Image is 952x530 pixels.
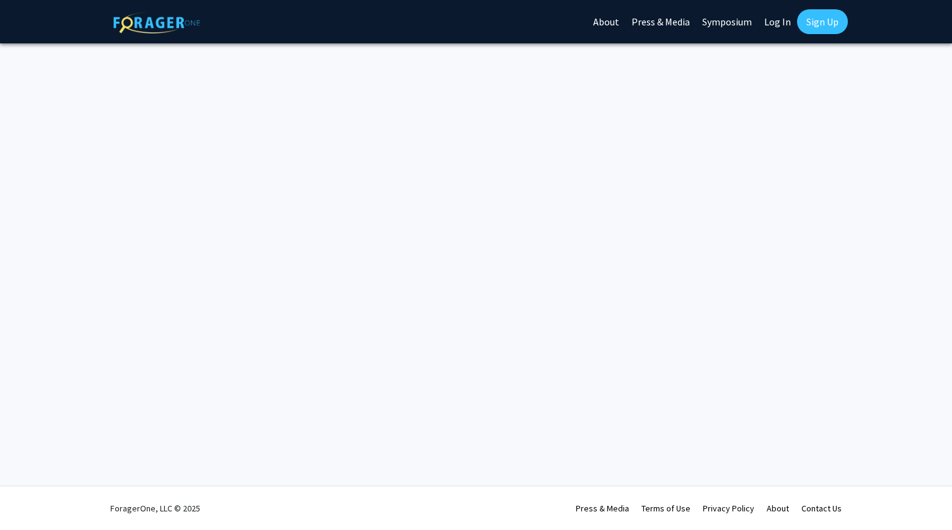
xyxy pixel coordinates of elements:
[797,9,848,34] a: Sign Up
[641,503,690,514] a: Terms of Use
[767,503,789,514] a: About
[110,487,200,530] div: ForagerOne, LLC © 2025
[576,503,629,514] a: Press & Media
[801,503,842,514] a: Contact Us
[113,12,200,33] img: ForagerOne Logo
[703,503,754,514] a: Privacy Policy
